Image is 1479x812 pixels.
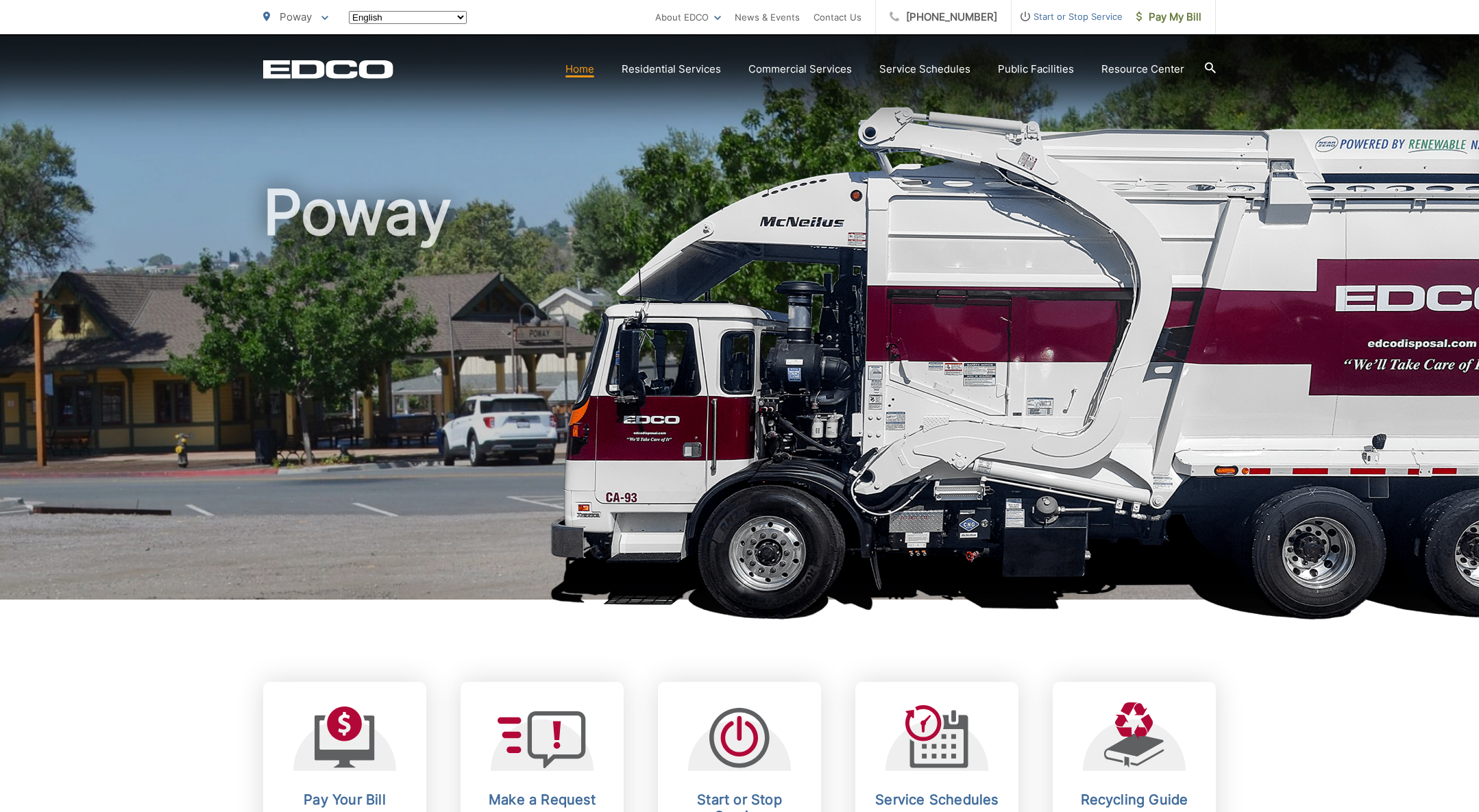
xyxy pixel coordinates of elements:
[280,10,312,23] span: Poway
[869,791,1005,808] h2: Service Schedules
[349,11,467,24] select: Select a language
[565,61,594,77] a: Home
[1066,791,1202,808] h2: Recycling Guide
[263,178,1216,612] h1: Poway
[474,791,610,808] h2: Make a Request
[735,9,800,25] a: News & Events
[814,9,861,25] a: Contact Us
[1136,9,1201,25] span: Pay My Bill
[622,61,721,77] a: Residential Services
[879,61,970,77] a: Service Schedules
[998,61,1074,77] a: Public Facilities
[1101,61,1184,77] a: Resource Center
[748,61,852,77] a: Commercial Services
[655,9,721,25] a: About EDCO
[277,791,413,808] h2: Pay Your Bill
[263,60,393,79] a: EDCD logo. Return to the homepage.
